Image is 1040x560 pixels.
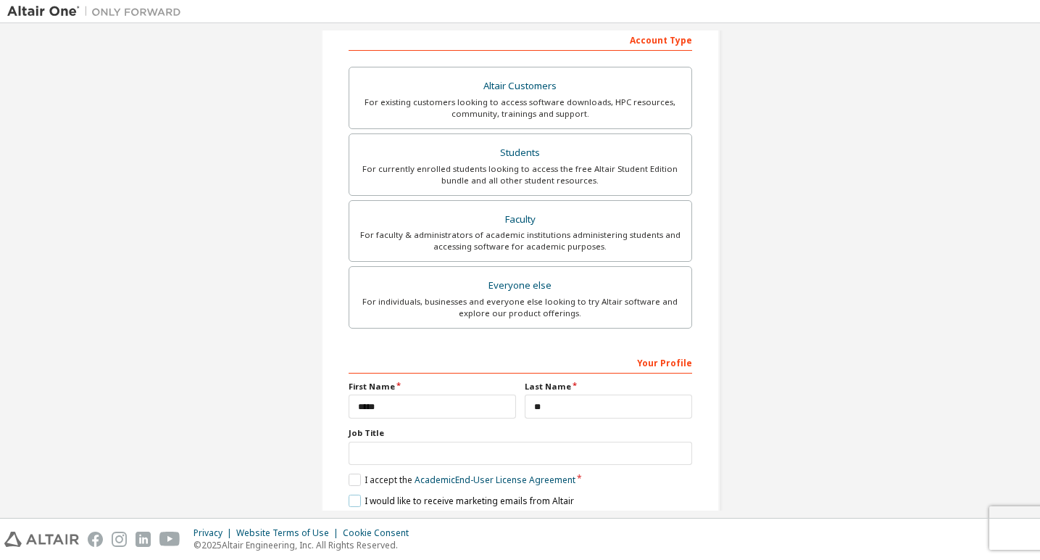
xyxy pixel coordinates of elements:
[358,229,683,252] div: For faculty & administrators of academic institutions administering students and accessing softwa...
[349,350,692,374] div: Your Profile
[112,532,127,547] img: instagram.svg
[88,532,103,547] img: facebook.svg
[159,532,180,547] img: youtube.svg
[415,474,575,486] a: Academic End-User License Agreement
[525,381,692,392] label: Last Name
[358,76,683,96] div: Altair Customers
[236,527,343,539] div: Website Terms of Use
[358,296,683,319] div: For individuals, businesses and everyone else looking to try Altair software and explore our prod...
[4,532,79,547] img: altair_logo.svg
[358,163,683,186] div: For currently enrolled students looking to access the free Altair Student Edition bundle and all ...
[349,474,575,486] label: I accept the
[343,527,417,539] div: Cookie Consent
[7,4,188,19] img: Altair One
[349,427,692,439] label: Job Title
[194,539,417,551] p: © 2025 Altair Engineering, Inc. All Rights Reserved.
[349,28,692,51] div: Account Type
[358,96,683,120] div: For existing customers looking to access software downloads, HPC resources, community, trainings ...
[358,143,683,163] div: Students
[358,210,683,230] div: Faculty
[136,532,151,547] img: linkedin.svg
[194,527,236,539] div: Privacy
[358,276,683,296] div: Everyone else
[349,495,574,507] label: I would like to receive marketing emails from Altair
[349,381,516,392] label: First Name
